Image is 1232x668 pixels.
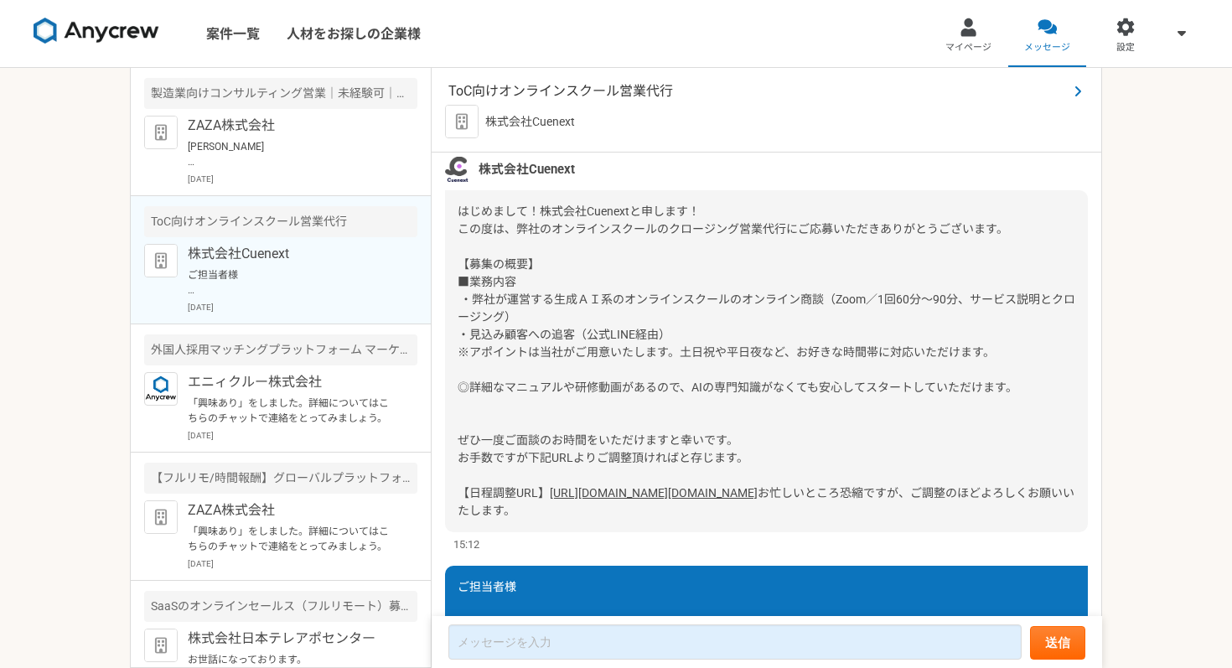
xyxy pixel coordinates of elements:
[144,372,178,406] img: logo_text_blue_01.png
[188,372,395,392] p: エニィクルー株式会社
[144,244,178,277] img: default_org_logo-42cde973f59100197ec2c8e796e4974ac8490bb5b08a0eb061ff975e4574aa76.png
[144,334,417,365] div: 外国人採用マッチングプラットフォーム マーケティング責任者
[144,463,417,494] div: 【フルリモ/時間報酬】グローバルプラットフォームのカスタマーサクセス急募！
[453,536,479,552] span: 15:12
[188,557,417,570] p: [DATE]
[144,629,178,662] img: default_org_logo-42cde973f59100197ec2c8e796e4974ac8490bb5b08a0eb061ff975e4574aa76.png
[945,41,991,54] span: マイページ
[188,396,395,426] p: 「興味あり」をしました。詳細についてはこちらのチャットで連絡をとってみましょう。
[1024,41,1070,54] span: メッセージ
[485,113,575,131] p: 株式会社Cuenext
[1030,626,1085,660] button: 送信
[445,105,479,138] img: default_org_logo-42cde973f59100197ec2c8e796e4974ac8490bb5b08a0eb061ff975e4574aa76.png
[445,157,470,182] img: Cuenext_%E3%83%AD%E3%82%B4.png
[479,160,575,179] span: 株式会社Cuenext
[144,591,417,622] div: SaaSのオンラインセールス（フルリモート）募集
[188,267,395,298] p: ご担当者様 お世話になります。 この度は、ご連絡をいただき誠にありがとうございます。 さっそくですが、[DATE]21日14時からオンラインミーティングを調整させていただきました。 当日は、どう...
[144,78,417,109] div: 製造業向けコンサルティング営業｜未経験可｜法人営業としてキャリアアップしたい方
[188,301,417,313] p: [DATE]
[188,629,395,649] p: 株式会社日本テレアポセンター
[458,205,1075,500] span: はじめまして！株式会社Cuenextと申します！ この度は、弊社のオンラインスクールのクロージング営業代行にご応募いただきありがとうございます。 【募集の概要】 ■業務内容 ・弊社が運営する生成...
[144,206,417,237] div: ToC向けオンラインスクール営業代行
[448,81,1068,101] span: ToC向けオンラインスクール営業代行
[34,18,159,44] img: 8DqYSo04kwAAAAASUVORK5CYII=
[188,116,395,136] p: ZAZA株式会社
[188,139,395,169] p: [PERSON_NAME] お世話になっております。 ZAZA株式会社の[PERSON_NAME]でございます。 本日、下記日程にて面談のお時間を頂戴しております。 ＝＝＝ 日時：[DATE] ...
[144,116,178,149] img: default_org_logo-42cde973f59100197ec2c8e796e4974ac8490bb5b08a0eb061ff975e4574aa76.png
[458,486,1074,517] span: お忙しいところ恐縮ですが、ご調整のほどよろしくお願いいたします。
[188,173,417,185] p: [DATE]
[550,486,758,500] a: [URL][DOMAIN_NAME][DOMAIN_NAME]
[188,429,417,442] p: [DATE]
[1116,41,1135,54] span: 設定
[144,500,178,534] img: default_org_logo-42cde973f59100197ec2c8e796e4974ac8490bb5b08a0eb061ff975e4574aa76.png
[188,244,395,264] p: 株式会社Cuenext
[188,500,395,520] p: ZAZA株式会社
[188,524,395,554] p: 「興味あり」をしました。詳細についてはこちらのチャットで連絡をとってみましょう。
